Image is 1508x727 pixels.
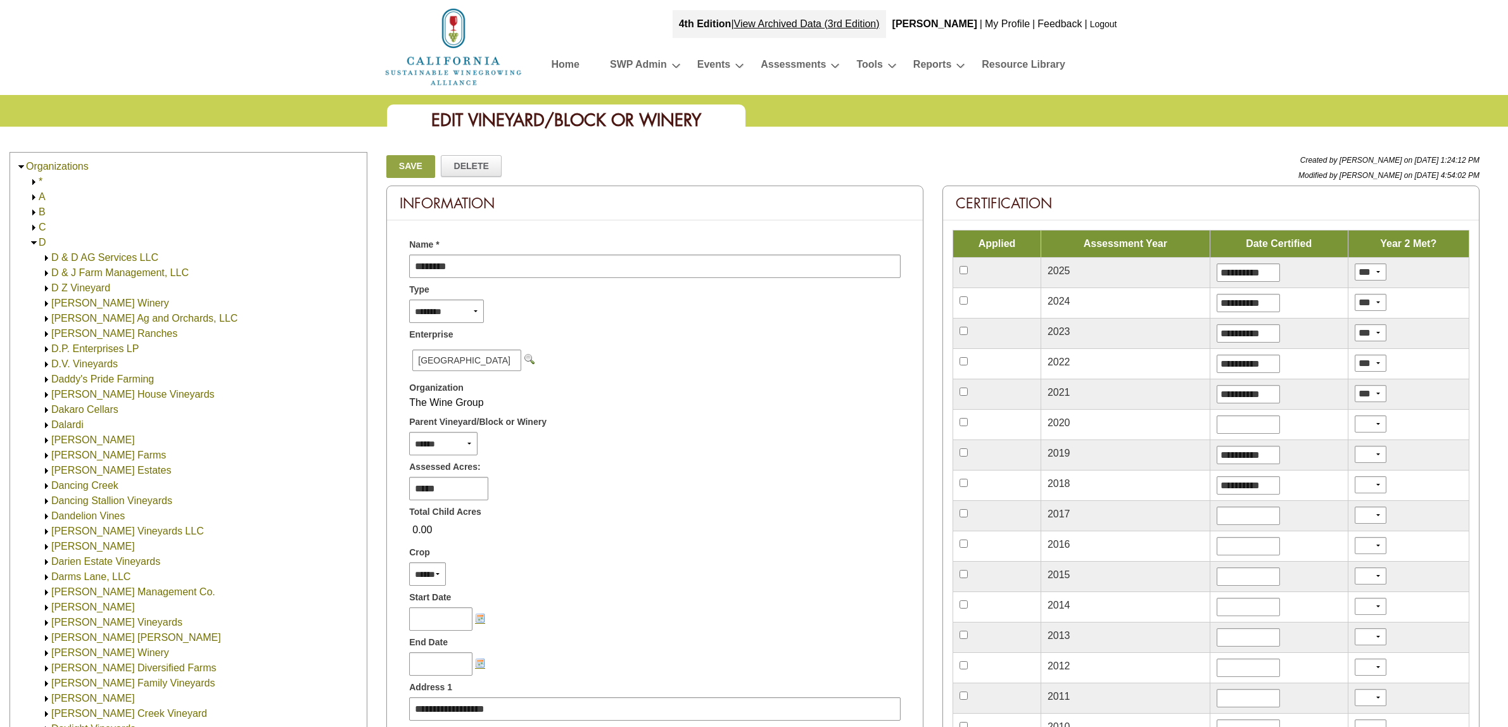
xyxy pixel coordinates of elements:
a: Events [697,56,730,78]
span: Start Date [409,591,451,604]
td: Date Certified [1210,231,1348,258]
div: | [979,10,984,38]
span: Name * [409,238,439,251]
img: Expand D.V. Vineyards [42,360,51,369]
div: Information [387,186,923,220]
a: Save [386,155,434,178]
a: Dancing Stallion Vineyards [51,495,172,506]
img: Expand Davis Diversified Farms [42,664,51,673]
span: 2013 [1048,630,1070,641]
a: [PERSON_NAME] [51,541,135,552]
span: Total Child Acres [409,505,481,519]
a: [PERSON_NAME] [51,434,135,445]
img: Expand David te Velde [42,633,51,643]
a: D & J Farm Management, LLC [51,267,189,278]
span: [GEOGRAPHIC_DATA] [412,350,521,371]
span: 2014 [1048,600,1070,610]
a: Feedback [1037,18,1082,29]
span: 2025 [1048,265,1070,276]
a: Dandelion Vines [51,510,125,521]
img: Expand Dancing Stallion Vineyards [42,496,51,506]
div: Certification [943,186,1479,220]
a: Organizations [26,161,89,172]
span: 2012 [1048,661,1070,671]
img: Choose a date [475,658,485,668]
span: Enterprise [409,328,453,341]
img: Expand David Bruce Winery [42,603,51,612]
span: 2011 [1048,691,1070,702]
a: [PERSON_NAME] Creek Vineyard [51,708,207,719]
span: 2024 [1048,296,1070,307]
img: logo_cswa2x.png [384,6,523,87]
a: D [39,237,46,248]
img: Expand D'Argenzio Winery [42,299,51,308]
a: Reports [913,56,951,78]
a: Assessments [761,56,826,78]
img: Expand David Fuso Vineyards [42,618,51,628]
img: Expand Dalardi [42,420,51,430]
a: Delete [441,155,502,177]
a: Dalardi [51,419,84,430]
span: Address 1 [409,681,452,694]
img: Choose a date [475,613,485,623]
span: 2023 [1048,326,1070,337]
div: | [1084,10,1089,38]
strong: 4th Edition [679,18,732,29]
img: Expand Darcie Kent Vineyards LLC [42,527,51,536]
a: [PERSON_NAME] Diversified Farms [51,662,217,673]
a: [PERSON_NAME] Ag and Orchards, LLC [51,313,238,324]
img: Expand Darms Lane, LLC [42,572,51,582]
img: Expand Daddy's Pride Farming [42,375,51,384]
span: 2016 [1048,539,1070,550]
a: SWP Admin [610,56,667,78]
a: [PERSON_NAME] Vineyards [51,617,182,628]
img: Expand C [29,223,39,232]
a: B [39,206,46,217]
a: [PERSON_NAME] [51,693,135,704]
a: [PERSON_NAME] Estates [51,465,171,476]
span: 2022 [1048,357,1070,367]
img: Collapse Organizations [16,162,26,172]
img: Expand A [29,193,39,202]
img: Expand D Z Vineyard [42,284,51,293]
img: Expand D & D AG Services LLC [42,253,51,263]
img: Expand D. Campos Ag and Orchards, LLC [42,314,51,324]
a: Tools [856,56,882,78]
span: End Date [409,636,448,649]
a: D Z Vineyard [51,282,110,293]
a: Dakaro Cellars [51,404,118,415]
span: Assessed Acres: [409,460,480,474]
img: Expand Dancing Creek [42,481,51,491]
img: Expand Darryal John Management Co. [42,588,51,597]
img: Expand D.P. Enterprises LP [42,345,51,354]
a: View Archived Data (3rd Edition) [734,18,880,29]
img: Expand Dana Estates [42,466,51,476]
a: A [39,191,46,202]
a: D.P. Enterprises LP [51,343,139,354]
a: Logout [1090,19,1117,29]
a: Home [552,56,580,78]
a: [PERSON_NAME] Family Vineyards [51,678,215,688]
span: 2021 [1048,387,1070,398]
span: Type [409,283,429,296]
div: | [1031,10,1036,38]
a: D & D AG Services LLC [51,252,158,263]
b: [PERSON_NAME] [892,18,977,29]
td: Year 2 Met? [1348,231,1469,258]
span: Created by [PERSON_NAME] on [DATE] 1:24:12 PM Modified by [PERSON_NAME] on [DATE] 4:54:02 PM [1298,156,1479,180]
img: Expand Dan Fabbri Farms [42,451,51,460]
img: Expand Dawson Creek Vineyard [42,709,51,719]
a: [PERSON_NAME] Ranches [51,328,177,339]
span: Crop [409,546,430,559]
a: Resource Library [982,56,1065,78]
a: C [39,222,46,232]
span: Parent Vineyard/Block or Winery [409,415,547,429]
img: Collapse [29,238,39,248]
a: Home [384,41,523,51]
a: [PERSON_NAME] Farms [51,450,166,460]
img: Expand B [29,208,39,217]
span: 2018 [1048,478,1070,489]
span: Organization [409,381,464,395]
a: [PERSON_NAME] House Vineyards [51,389,215,400]
a: D.V. Vineyards [51,358,118,369]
